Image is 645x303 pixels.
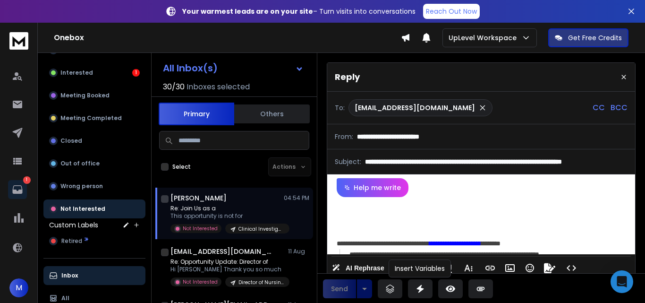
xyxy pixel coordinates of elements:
p: Meeting Booked [60,92,110,99]
strong: Your warmest leads are on your site [182,7,313,16]
p: Inbox [61,272,78,279]
button: AI Rephrase [330,259,396,277]
button: Insert Link (Ctrl+K) [481,259,499,277]
p: Interested [60,69,93,77]
button: Wrong person [43,177,145,196]
button: Out of office [43,154,145,173]
p: Clinical Investigator - [MEDICAL_DATA] Oncology (MA-1117) [238,225,284,233]
button: Bold (Ctrl+B) [400,259,418,277]
p: From: [335,132,353,141]
p: Re: Opportunity Update: Director of [170,258,284,266]
p: Closed [60,137,82,145]
button: Signature [541,259,559,277]
h1: All Inbox(s) [163,63,218,73]
p: – Turn visits into conversations [182,7,416,16]
p: CC [593,102,605,113]
button: Italic (Ctrl+I) [420,259,438,277]
button: Insert Image (Ctrl+P) [501,259,519,277]
button: Primary [159,103,234,125]
button: Others [234,104,310,124]
button: Retired [43,232,145,251]
button: M [9,278,28,297]
p: To: [335,103,345,113]
button: Underline (Ctrl+U) [440,259,458,277]
button: Not Interested [43,199,145,218]
button: Inbox [43,266,145,285]
button: Emoticons [521,259,539,277]
label: Select [172,163,191,171]
p: Reach Out Now [426,7,477,16]
img: logo [9,32,28,50]
div: Open Intercom Messenger [611,270,633,293]
span: Retired [61,237,82,245]
p: All [61,294,69,302]
button: Closed [43,131,145,150]
span: 30 / 30 [163,81,185,93]
p: Get Free Credits [568,33,622,43]
p: Not Interested [60,205,105,213]
p: Reply [335,70,360,84]
h1: [EMAIL_ADDRESS][DOMAIN_NAME] [170,247,274,256]
p: Not Interested [183,225,218,232]
p: UpLevel Workspace [449,33,520,43]
button: All Inbox(s) [155,59,311,78]
p: Wrong person [60,182,103,190]
p: This opportunity is not for [170,212,284,220]
button: More Text [459,259,477,277]
button: Interested1 [43,63,145,82]
button: Meeting Booked [43,86,145,105]
p: Out of office [60,160,100,167]
span: AI Rephrase [344,264,386,272]
p: [EMAIL_ADDRESS][DOMAIN_NAME] [355,103,475,113]
p: BCC [611,102,628,113]
button: Meeting Completed [43,109,145,128]
h1: Onebox [54,32,401,43]
p: Not Interested [183,278,218,286]
p: 1 [23,176,31,184]
p: Hi [PERSON_NAME] Thank you so much [170,266,284,273]
h3: Custom Labels [49,220,98,230]
a: Reach Out Now [423,4,480,19]
p: Subject: [335,157,361,166]
div: 1 [132,69,140,77]
p: Meeting Completed [60,114,122,122]
div: Insert Variables [389,260,451,277]
p: Re: Join Us as a [170,205,284,212]
a: 1 [8,180,27,199]
h3: Inboxes selected [187,81,250,93]
button: Help me write [337,178,408,197]
h1: [PERSON_NAME] [170,193,227,203]
p: 04:54 PM [284,194,309,202]
button: Code View [562,259,580,277]
p: Director of Nursing (MI-1116) [238,279,284,286]
p: 11 Aug [288,248,309,255]
button: Get Free Credits [548,28,628,47]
